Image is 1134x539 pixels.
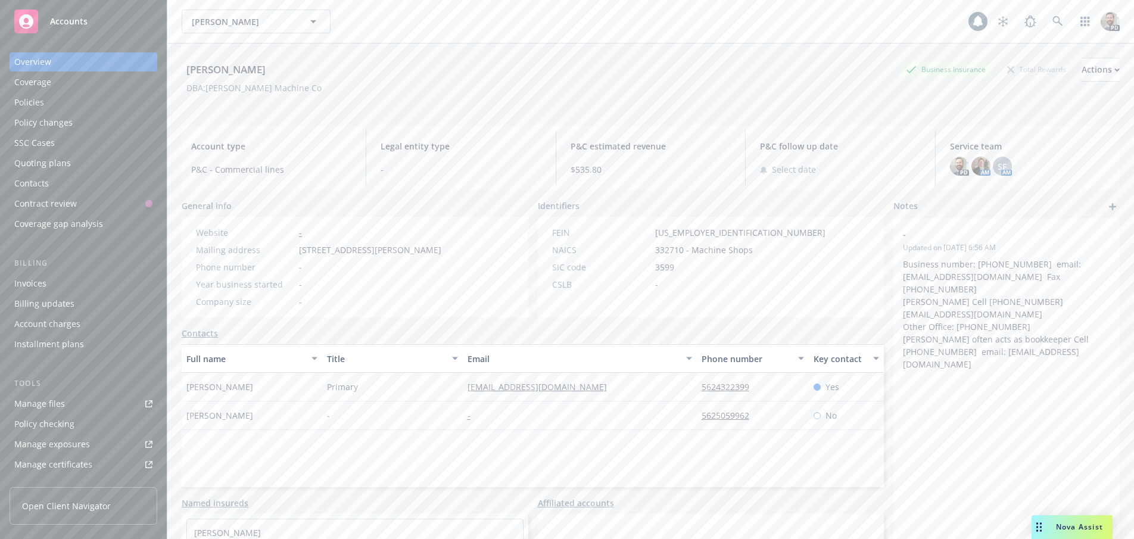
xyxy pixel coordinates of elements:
[463,344,697,373] button: Email
[468,381,616,392] a: [EMAIL_ADDRESS][DOMAIN_NAME]
[192,15,295,28] span: [PERSON_NAME]
[14,174,49,193] div: Contacts
[1032,515,1113,539] button: Nova Assist
[14,455,92,474] div: Manage certificates
[196,226,294,239] div: Website
[772,163,816,176] span: Select date
[10,174,157,193] a: Contacts
[10,335,157,354] a: Installment plans
[655,226,825,239] span: [US_EMPLOYER_IDENTIFICATION_NUMBER]
[299,244,441,256] span: [STREET_ADDRESS][PERSON_NAME]
[191,140,351,152] span: Account type
[571,163,731,176] span: $535.80
[191,163,351,176] span: P&C - Commercial lines
[1018,10,1042,33] a: Report a Bug
[10,314,157,334] a: Account charges
[10,52,157,71] a: Overview
[655,244,753,256] span: 332710 - Machine Shops
[10,154,157,173] a: Quoting plans
[14,314,80,334] div: Account charges
[10,73,157,92] a: Coverage
[814,353,866,365] div: Key contact
[903,258,1110,370] p: Business number: [PHONE_NUMBER] email: [EMAIL_ADDRESS][DOMAIN_NAME] Fax [PHONE_NUMBER] [PERSON_NA...
[14,435,90,454] div: Manage exposures
[14,214,103,233] div: Coverage gap analysis
[10,214,157,233] a: Coverage gap analysis
[196,244,294,256] div: Mailing address
[10,93,157,112] a: Policies
[22,500,111,512] span: Open Client Navigator
[1082,58,1120,81] div: Actions
[552,244,650,256] div: NAICS
[10,378,157,390] div: Tools
[186,381,253,393] span: [PERSON_NAME]
[10,113,157,132] a: Policy changes
[299,227,302,238] a: -
[950,157,969,176] img: photo
[10,194,157,213] a: Contract review
[14,475,70,494] div: Manage BORs
[50,17,88,26] span: Accounts
[186,82,322,94] div: DBA: [PERSON_NAME] Machine Co
[196,261,294,273] div: Phone number
[10,133,157,152] a: SSC Cases
[702,353,792,365] div: Phone number
[893,200,918,214] span: Notes
[991,10,1015,33] a: Stop snowing
[1101,12,1120,31] img: photo
[10,455,157,474] a: Manage certificates
[327,353,445,365] div: Title
[900,62,992,77] div: Business Insurance
[825,381,839,393] span: Yes
[1082,58,1120,82] button: Actions
[327,381,358,393] span: Primary
[1056,522,1103,532] span: Nova Assist
[538,497,614,509] a: Affiliated accounts
[14,335,84,354] div: Installment plans
[14,133,55,152] div: SSC Cases
[182,327,218,339] a: Contacts
[196,278,294,291] div: Year business started
[903,242,1110,253] span: Updated on [DATE] 6:56 AM
[14,154,71,173] div: Quoting plans
[14,93,44,112] div: Policies
[10,475,157,494] a: Manage BORs
[552,278,650,291] div: CSLB
[571,140,731,152] span: P&C estimated revenue
[182,497,248,509] a: Named insureds
[702,381,759,392] a: 5624322399
[10,415,157,434] a: Policy checking
[327,409,330,422] span: -
[655,278,658,291] span: -
[950,140,1110,152] span: Service team
[1073,10,1097,33] a: Switch app
[552,261,650,273] div: SIC code
[182,344,322,373] button: Full name
[10,274,157,293] a: Invoices
[697,344,809,373] button: Phone number
[14,73,51,92] div: Coverage
[10,435,157,454] a: Manage exposures
[702,410,759,421] a: 5625059962
[760,140,920,152] span: P&C follow up date
[14,394,65,413] div: Manage files
[10,294,157,313] a: Billing updates
[1046,10,1070,33] a: Search
[186,409,253,422] span: [PERSON_NAME]
[10,5,157,38] a: Accounts
[655,261,674,273] span: 3599
[468,410,480,421] a: -
[14,294,74,313] div: Billing updates
[299,261,302,273] span: -
[182,10,331,33] button: [PERSON_NAME]
[194,527,261,538] a: [PERSON_NAME]
[182,62,270,77] div: [PERSON_NAME]
[903,228,1079,241] span: -
[1001,62,1072,77] div: Total Rewards
[552,226,650,239] div: FEIN
[14,274,46,293] div: Invoices
[381,163,541,176] span: -
[299,295,302,308] span: -
[893,219,1120,380] div: -Updated on [DATE] 6:56 AMBusiness number: [PHONE_NUMBER] email: [EMAIL_ADDRESS][DOMAIN_NAME] Fax...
